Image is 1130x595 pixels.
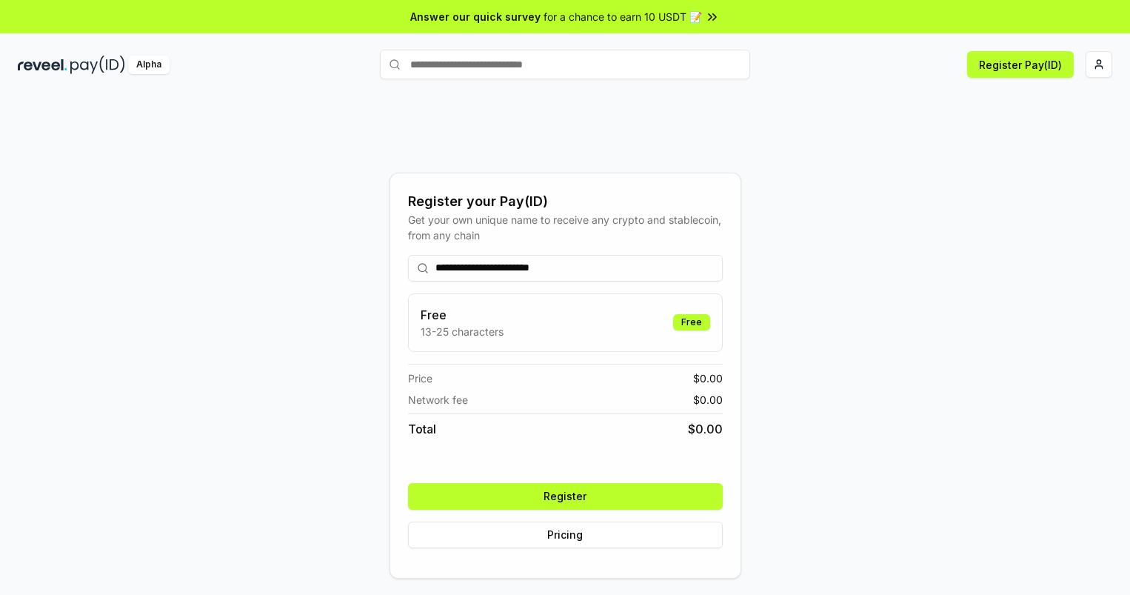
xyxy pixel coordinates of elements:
[70,56,125,74] img: pay_id
[408,191,723,212] div: Register your Pay(ID)
[18,56,67,74] img: reveel_dark
[693,392,723,408] span: $ 0.00
[408,483,723,510] button: Register
[967,51,1074,78] button: Register Pay(ID)
[128,56,170,74] div: Alpha
[408,392,468,408] span: Network fee
[408,370,432,386] span: Price
[408,212,723,243] div: Get your own unique name to receive any crypto and stablecoin, from any chain
[421,306,504,324] h3: Free
[544,9,702,24] span: for a chance to earn 10 USDT 📝
[421,324,504,339] p: 13-25 characters
[408,420,436,438] span: Total
[673,314,710,330] div: Free
[688,420,723,438] span: $ 0.00
[408,522,723,548] button: Pricing
[410,9,541,24] span: Answer our quick survey
[693,370,723,386] span: $ 0.00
